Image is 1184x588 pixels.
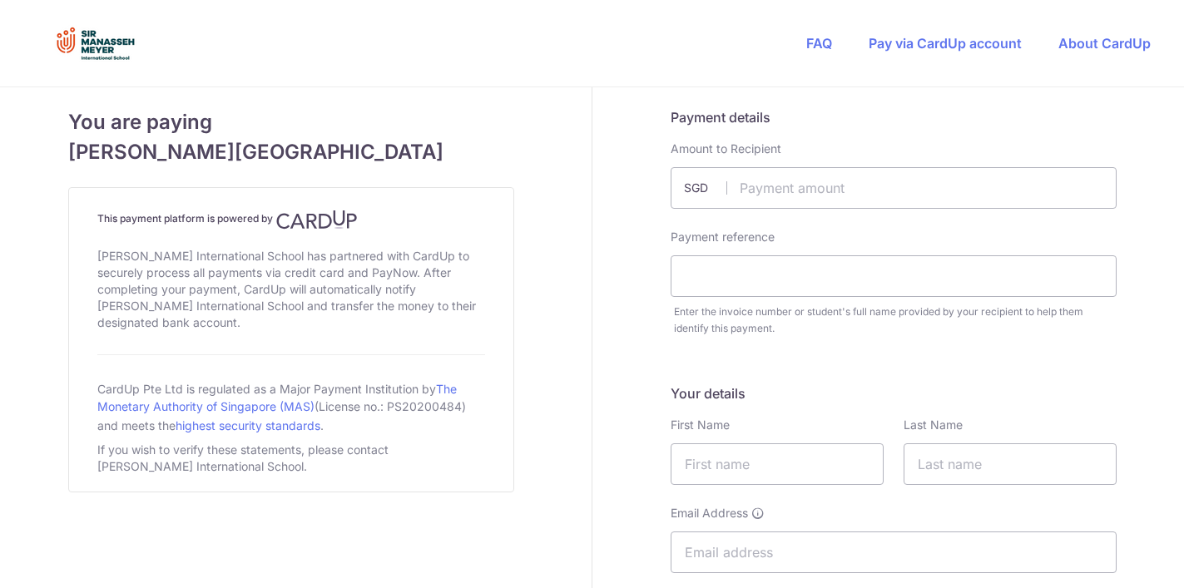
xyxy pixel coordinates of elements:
div: Enter the invoice number or student's full name provided by your recipient to help them identify ... [674,304,1117,337]
span: You are paying [68,107,514,137]
input: Payment amount [671,167,1117,209]
a: Pay via CardUp account [869,35,1022,52]
label: Last Name [904,417,963,433]
a: highest security standards [176,418,320,432]
label: Amount to Recipient [671,141,781,157]
div: If you wish to verify these statements, please contact [PERSON_NAME] International School. [97,438,485,478]
input: Last name [904,443,1117,485]
h5: Payment details [671,107,1117,127]
input: Email address [671,531,1117,573]
span: Email Address [671,505,748,521]
h5: Your details [671,383,1117,403]
label: First Name [671,417,730,433]
div: CardUp Pte Ltd is regulated as a Major Payment Institution by (License no.: PS20200484) and meets... [97,375,485,438]
input: First name [671,443,884,485]
a: About CardUp [1058,35,1151,52]
label: Payment reference [671,229,775,245]
span: SGD [684,180,727,196]
h4: This payment platform is powered by [97,210,485,230]
a: FAQ [806,35,832,52]
div: [PERSON_NAME] International School has partnered with CardUp to securely process all payments via... [97,245,485,334]
span: [PERSON_NAME][GEOGRAPHIC_DATA] [68,137,514,167]
img: CardUp [276,210,358,230]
